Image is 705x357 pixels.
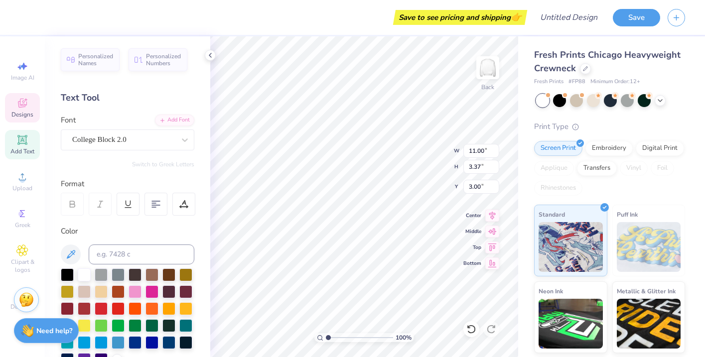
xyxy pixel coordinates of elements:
span: Center [463,212,481,219]
img: Neon Ink [539,299,603,349]
span: Greek [15,221,30,229]
span: Middle [463,228,481,235]
span: Upload [12,184,32,192]
div: Save to see pricing and shipping [396,10,525,25]
div: Rhinestones [534,181,582,196]
div: Screen Print [534,141,582,156]
img: Standard [539,222,603,272]
div: Applique [534,161,574,176]
span: Designs [11,111,33,119]
div: Text Tool [61,91,194,105]
div: Transfers [577,161,617,176]
span: Top [463,244,481,251]
img: Back [478,58,498,78]
input: Untitled Design [532,7,605,27]
span: Personalized Names [78,53,114,67]
span: Metallic & Glitter Ink [617,286,676,296]
span: Personalized Numbers [146,53,181,67]
div: Format [61,178,195,190]
div: Digital Print [636,141,684,156]
label: Font [61,115,76,126]
span: Image AI [11,74,34,82]
span: Fresh Prints Chicago Heavyweight Crewneck [534,49,681,74]
span: Clipart & logos [5,258,40,274]
img: Puff Ink [617,222,681,272]
div: Vinyl [620,161,648,176]
span: Standard [539,209,565,220]
button: Switch to Greek Letters [132,160,194,168]
span: # FP88 [568,78,585,86]
div: Embroidery [585,141,633,156]
div: Foil [651,161,674,176]
div: Color [61,226,194,237]
span: 👉 [511,11,522,23]
span: Neon Ink [539,286,563,296]
span: Minimum Order: 12 + [590,78,640,86]
span: Fresh Prints [534,78,564,86]
strong: Need help? [36,326,72,336]
button: Save [613,9,660,26]
span: 100 % [396,333,412,342]
div: Print Type [534,121,685,132]
div: Back [481,83,494,92]
span: Decorate [10,303,34,311]
div: Add Font [155,115,194,126]
input: e.g. 7428 c [89,244,194,264]
span: Bottom [463,260,481,267]
img: Metallic & Glitter Ink [617,299,681,349]
span: Puff Ink [617,209,638,220]
span: Add Text [10,147,34,155]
